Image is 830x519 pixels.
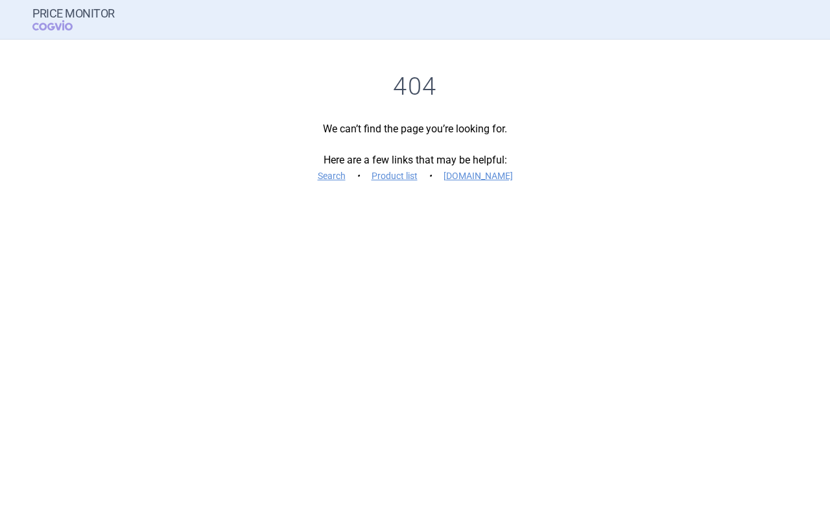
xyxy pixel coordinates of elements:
a: Product list [372,171,418,180]
i: • [352,169,365,182]
p: We can’t find the page you’re looking for. Here are a few links that may be helpful: [32,121,798,184]
strong: Price Monitor [32,7,115,20]
a: [DOMAIN_NAME] [444,171,513,180]
i: • [424,169,437,182]
span: COGVIO [32,20,91,30]
a: Search [318,171,346,180]
h1: 404 [32,72,798,102]
a: Price MonitorCOGVIO [32,7,115,32]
